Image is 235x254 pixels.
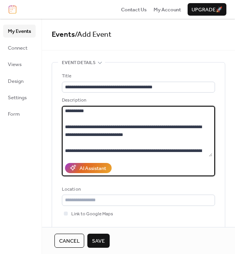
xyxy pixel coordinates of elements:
[8,27,31,35] span: My Events
[3,41,36,54] a: Connect
[121,5,147,13] a: Contact Us
[3,107,36,120] a: Form
[154,5,181,13] a: My Account
[3,91,36,104] a: Settings
[92,237,105,245] span: Save
[87,234,110,248] button: Save
[192,6,222,14] span: Upgrade 🚀
[8,61,22,68] span: Views
[8,110,20,118] span: Form
[62,72,213,80] div: Title
[62,59,96,67] span: Event details
[154,6,181,14] span: My Account
[8,44,27,52] span: Connect
[121,6,147,14] span: Contact Us
[71,210,113,218] span: Link to Google Maps
[8,94,27,102] span: Settings
[3,58,36,70] a: Views
[62,97,213,104] div: Description
[8,77,23,85] span: Design
[3,75,36,87] a: Design
[62,186,213,193] div: Location
[54,234,84,248] button: Cancel
[52,27,75,42] a: Events
[59,237,80,245] span: Cancel
[65,163,112,173] button: AI Assistant
[188,3,226,16] button: Upgrade🚀
[3,25,36,37] a: My Events
[80,165,106,172] div: AI Assistant
[9,5,16,14] img: logo
[75,27,112,42] span: / Add Event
